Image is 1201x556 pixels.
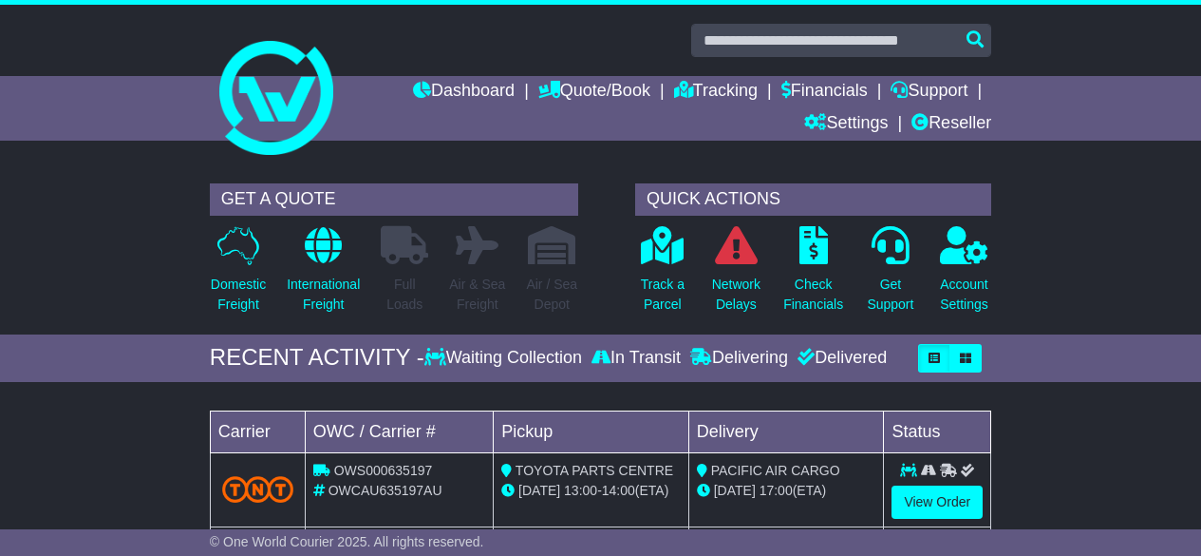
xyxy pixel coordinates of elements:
[516,463,673,478] span: TOYOTA PARTS CENTRE
[793,348,887,369] div: Delivered
[714,483,756,498] span: [DATE]
[697,481,876,501] div: (ETA)
[413,76,515,108] a: Dashboard
[587,348,685,369] div: In Transit
[939,225,989,325] a: AccountSettings
[884,411,991,452] td: Status
[640,225,685,325] a: Track aParcel
[635,183,991,216] div: QUICK ACTIONS
[538,76,650,108] a: Quote/Book
[781,76,868,108] a: Financials
[210,183,578,216] div: GET A QUOTE
[760,483,793,498] span: 17:00
[940,275,988,315] p: Account Settings
[494,411,689,452] td: Pickup
[804,108,888,141] a: Settings
[685,348,793,369] div: Delivering
[501,481,681,501] div: - (ETA)
[641,275,685,315] p: Track a Parcel
[286,225,361,325] a: InternationalFreight
[711,463,840,478] span: PACIFIC AIR CARGO
[526,275,577,315] p: Air / Sea Depot
[210,534,484,549] span: © One World Courier 2025. All rights reserved.
[210,225,267,325] a: DomesticFreight
[674,76,758,108] a: Tracking
[334,463,433,478] span: OWS000635197
[688,411,884,452] td: Delivery
[211,275,266,315] p: Domestic Freight
[782,225,844,325] a: CheckFinancials
[602,483,635,498] span: 14:00
[449,275,505,315] p: Air & Sea Freight
[305,411,493,452] td: OWC / Carrier #
[866,225,914,325] a: GetSupport
[328,483,442,498] span: OWCAU635197AU
[911,108,991,141] a: Reseller
[712,275,760,315] p: Network Delays
[783,275,843,315] p: Check Financials
[564,483,597,498] span: 13:00
[210,344,424,372] div: RECENT ACTIVITY -
[867,275,913,315] p: Get Support
[381,275,428,315] p: Full Loads
[518,483,560,498] span: [DATE]
[424,348,587,369] div: Waiting Collection
[287,275,360,315] p: International Freight
[711,225,761,325] a: NetworkDelays
[222,476,293,502] img: TNT_Domestic.png
[210,411,305,452] td: Carrier
[891,486,983,519] a: View Order
[891,76,967,108] a: Support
